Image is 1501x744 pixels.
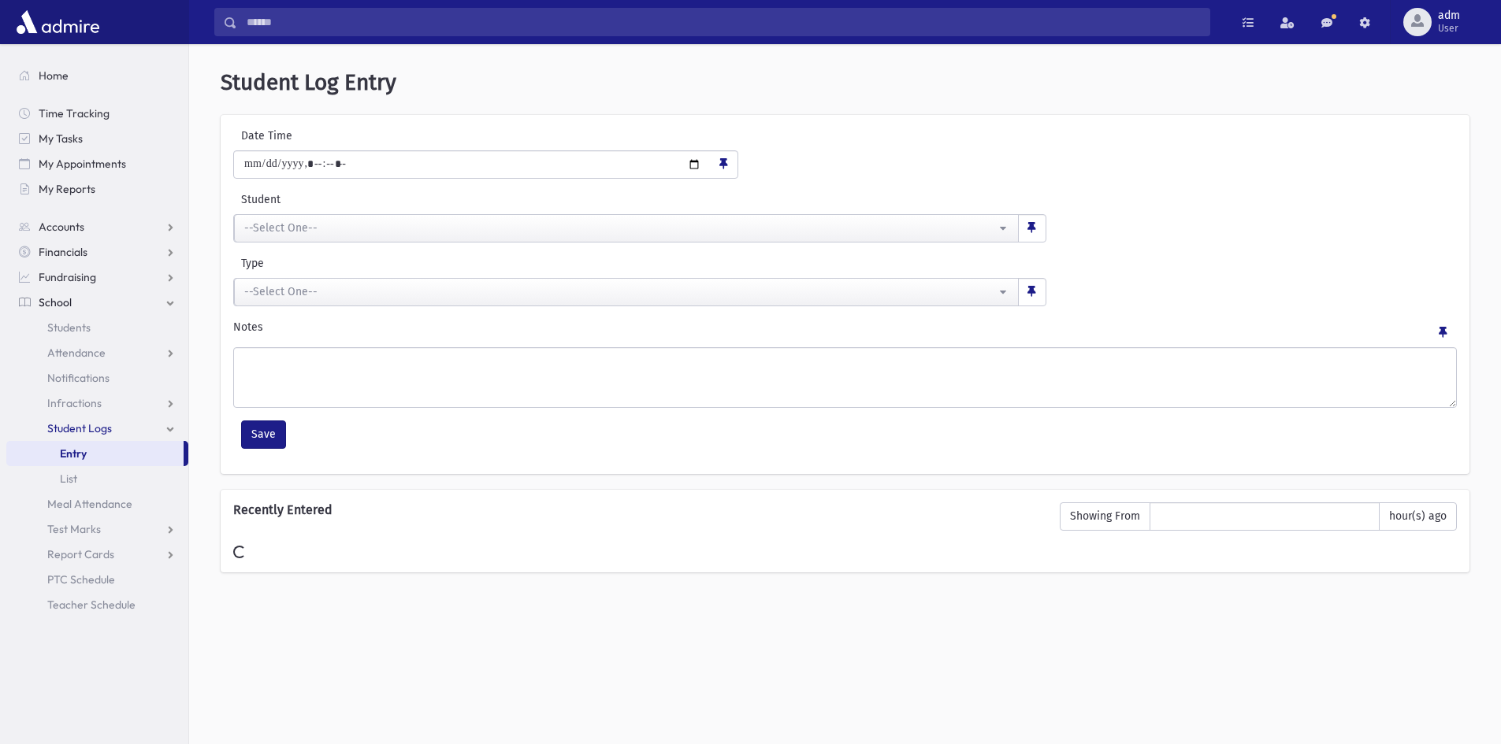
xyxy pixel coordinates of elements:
span: Student Log Entry [221,69,396,95]
button: Save [241,420,286,449]
span: PTC Schedule [47,572,115,587]
div: --Select One-- [244,220,996,236]
span: User [1438,22,1460,35]
a: PTC Schedule [6,567,188,592]
a: Notifications [6,365,188,391]
a: Financials [6,239,188,265]
span: adm [1438,9,1460,22]
a: Student Logs [6,416,188,441]
span: Test Marks [47,522,101,536]
img: AdmirePro [13,6,103,38]
div: --Select One-- [244,283,996,300]
a: Infractions [6,391,188,416]
span: List [60,472,77,486]
a: Meal Attendance [6,491,188,516]
span: hour(s) ago [1379,502,1457,531]
a: My Reports [6,176,188,202]
label: Student [233,191,775,208]
span: Infractions [47,396,102,410]
a: Accounts [6,214,188,239]
span: Accounts [39,220,84,234]
label: Date Time [233,128,444,144]
h6: Recently Entered [233,502,1044,517]
a: Fundraising [6,265,188,290]
input: Search [237,8,1209,36]
a: My Tasks [6,126,188,151]
label: Notes [233,319,263,341]
span: Students [47,320,91,335]
span: Notifications [47,371,110,385]
a: Time Tracking [6,101,188,126]
a: School [6,290,188,315]
span: Financials [39,245,87,259]
span: Attendance [47,346,106,360]
a: List [6,466,188,491]
span: My Reports [39,182,95,196]
span: Fundraising [39,270,96,284]
span: My Appointments [39,157,126,171]
label: Type [233,255,640,272]
span: School [39,295,72,309]
span: Report Cards [47,547,114,561]
a: Test Marks [6,516,188,542]
span: Time Tracking [39,106,110,120]
button: --Select One-- [234,214,1019,242]
span: My Tasks [39,131,83,146]
span: Teacher Schedule [47,598,136,612]
a: Attendance [6,340,188,365]
a: My Appointments [6,151,188,176]
span: Meal Attendance [47,497,132,511]
button: --Select One-- [234,278,1019,306]
a: Students [6,315,188,340]
a: Teacher Schedule [6,592,188,617]
span: Student Logs [47,421,112,435]
span: Home [39,68,69,83]
a: Report Cards [6,542,188,567]
span: Entry [60,446,87,461]
a: Home [6,63,188,88]
span: Showing From [1060,502,1150,531]
a: Entry [6,441,184,466]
